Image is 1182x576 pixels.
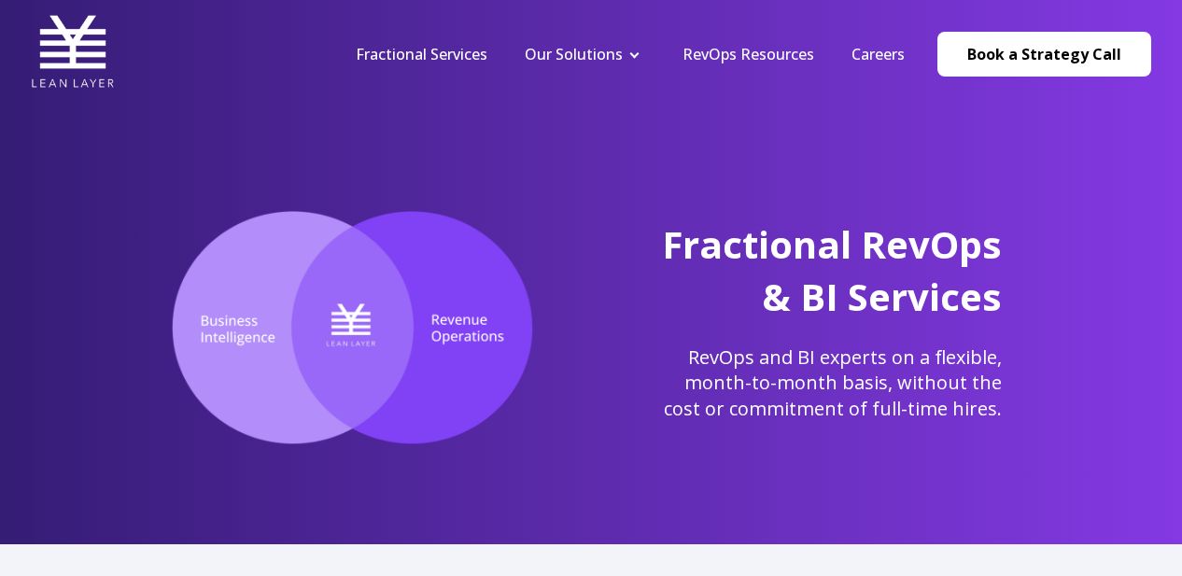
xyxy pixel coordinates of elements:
a: Careers [851,44,905,64]
span: Fractional RevOps & BI Services [662,218,1002,322]
a: RevOps Resources [682,44,814,64]
img: Lean Layer, the intersection of RevOps and Business Intelligence [143,210,562,446]
img: Lean Layer Logo [31,9,115,93]
a: Our Solutions [525,44,623,64]
a: Fractional Services [356,44,487,64]
span: RevOps and BI experts on a flexible, month-to-month basis, without the cost or commitment of full... [664,344,1002,421]
div: Navigation Menu [337,44,923,64]
a: Book a Strategy Call [937,32,1151,77]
